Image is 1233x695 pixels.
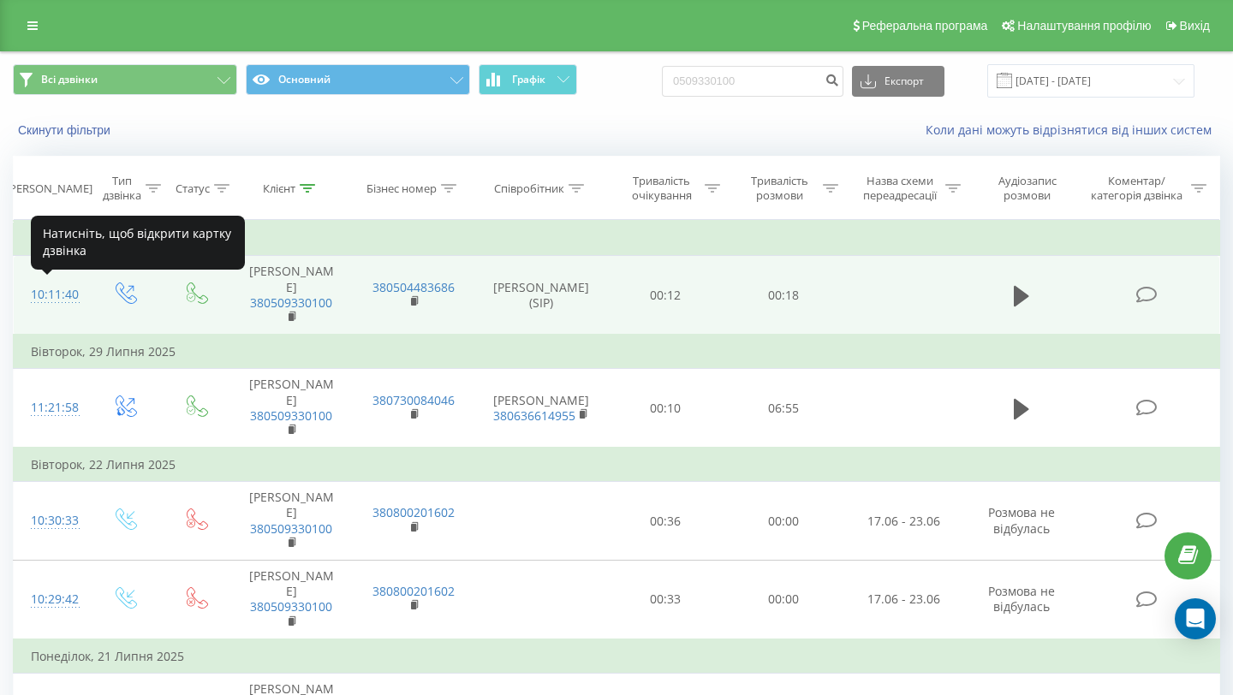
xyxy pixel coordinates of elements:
[862,19,988,33] span: Реферальна програма
[512,74,545,86] span: Графік
[13,64,237,95] button: Всі дзвінки
[372,504,455,520] a: 380800201602
[1180,19,1210,33] span: Вихід
[263,181,295,196] div: Клієнт
[41,73,98,86] span: Всі дзвінки
[230,256,353,335] td: [PERSON_NAME]
[366,181,437,196] div: Бізнес номер
[6,181,92,196] div: [PERSON_NAME]
[176,181,210,196] div: Статус
[372,279,455,295] a: 380504483686
[31,216,245,270] div: Натисніть, щоб відкрити картку дзвінка
[740,174,819,203] div: Тривалість розмови
[494,181,564,196] div: Співробітник
[475,256,607,335] td: [PERSON_NAME] (SIP)
[103,174,141,203] div: Тип дзвінка
[31,583,72,616] div: 10:29:42
[1017,19,1151,33] span: Налаштування профілю
[724,369,843,448] td: 06:55
[843,482,965,561] td: 17.06 - 23.06
[14,222,1220,256] td: Вчора
[14,335,1220,369] td: Вівторок, 29 Липня 2025
[230,369,353,448] td: [PERSON_NAME]
[493,407,575,424] a: 380636614955
[662,66,843,97] input: Пошук за номером
[1175,598,1216,639] div: Open Intercom Messenger
[479,64,577,95] button: Графік
[1087,174,1187,203] div: Коментар/категорія дзвінка
[724,482,843,561] td: 00:00
[31,504,72,538] div: 10:30:33
[31,278,72,312] div: 10:11:40
[980,174,1074,203] div: Аудіозапис розмови
[724,256,843,335] td: 00:18
[31,391,72,425] div: 11:21:58
[250,598,332,615] a: 380509330100
[372,392,455,408] a: 380730084046
[607,561,725,639] td: 00:33
[607,369,725,448] td: 00:10
[475,369,607,448] td: [PERSON_NAME]
[246,64,470,95] button: Основний
[230,561,353,639] td: [PERSON_NAME]
[14,639,1220,674] td: Понеділок, 21 Липня 2025
[858,174,941,203] div: Назва схеми переадресації
[372,583,455,599] a: 380800201602
[607,482,725,561] td: 00:36
[14,448,1220,482] td: Вівторок, 22 Липня 2025
[852,66,944,97] button: Експорт
[230,482,353,561] td: [PERSON_NAME]
[250,520,332,537] a: 380509330100
[843,561,965,639] td: 17.06 - 23.06
[13,122,119,138] button: Скинути фільтри
[988,583,1055,615] span: Розмова не відбулась
[988,504,1055,536] span: Розмова не відбулась
[926,122,1220,138] a: Коли дані можуть відрізнятися вiд інших систем
[250,294,332,311] a: 380509330100
[607,256,725,335] td: 00:12
[724,561,843,639] td: 00:00
[622,174,701,203] div: Тривалість очікування
[250,407,332,424] a: 380509330100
